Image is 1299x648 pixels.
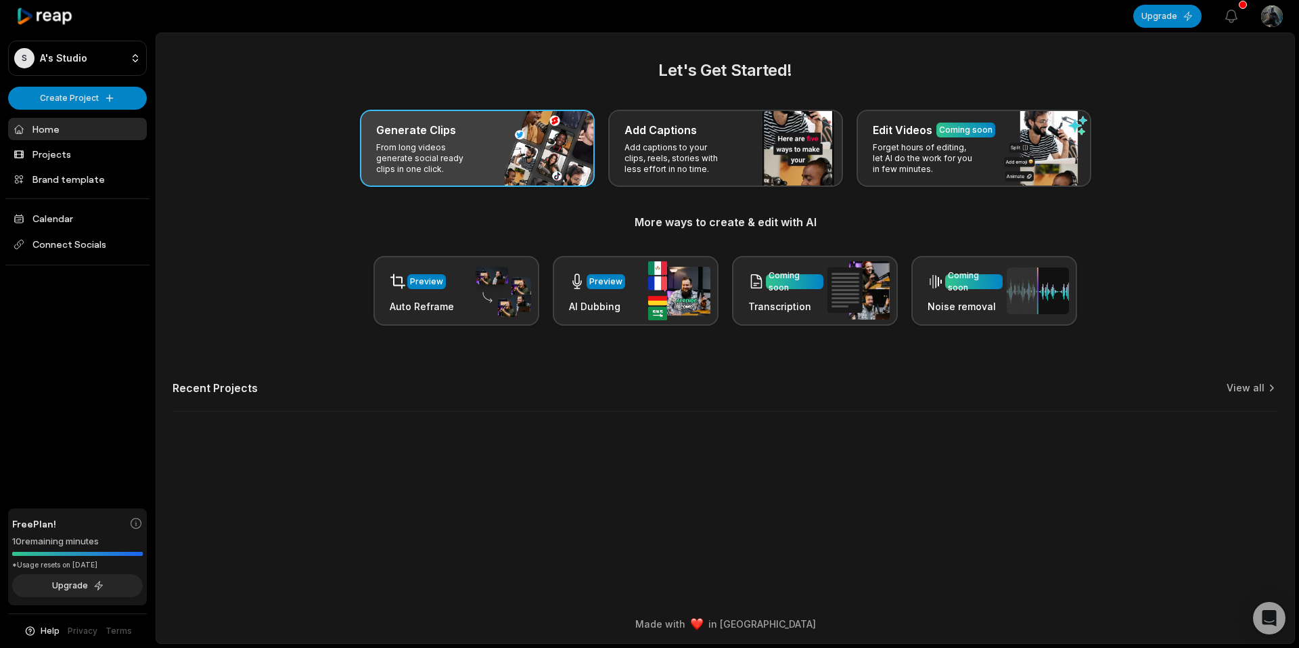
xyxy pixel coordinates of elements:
[390,299,454,314] h3: Auto Reframe
[12,574,143,597] button: Upgrade
[928,299,1003,314] h3: Noise removal
[8,143,147,165] a: Projects
[40,52,87,64] p: A's Studio
[691,618,703,630] img: heart emoji
[648,261,710,320] img: ai_dubbing.png
[469,265,531,318] img: auto_reframe.png
[8,232,147,257] span: Connect Socials
[8,87,147,110] button: Create Project
[589,276,622,288] div: Preview
[41,625,60,637] span: Help
[12,535,143,548] div: 10 remaining minutes
[173,214,1278,230] h3: More ways to create & edit with AI
[376,122,456,138] h3: Generate Clips
[1253,602,1285,634] div: Open Intercom Messenger
[8,118,147,140] a: Home
[68,625,97,637] a: Privacy
[8,207,147,230] a: Calendar
[173,58,1278,83] h2: Let's Get Started!
[948,269,1000,294] div: Coming soon
[24,625,60,637] button: Help
[106,625,132,637] a: Terms
[1133,5,1202,28] button: Upgrade
[8,168,147,190] a: Brand template
[569,299,625,314] h3: AI Dubbing
[14,48,35,68] div: S
[873,142,978,175] p: Forget hours of editing, let AI do the work for you in few minutes.
[1227,381,1264,395] a: View all
[827,261,890,320] img: transcription.png
[173,381,258,395] h2: Recent Projects
[168,617,1282,631] div: Made with in [GEOGRAPHIC_DATA]
[939,124,993,136] div: Coming soon
[873,122,932,138] h3: Edit Videos
[376,142,481,175] p: From long videos generate social ready clips in one click.
[624,142,729,175] p: Add captions to your clips, reels, stories with less effort in no time.
[769,269,821,294] div: Coming soon
[748,299,823,314] h3: Transcription
[1007,267,1069,314] img: noise_removal.png
[12,517,56,531] span: Free Plan!
[624,122,697,138] h3: Add Captions
[12,560,143,570] div: *Usage resets on [DATE]
[410,276,443,288] div: Preview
